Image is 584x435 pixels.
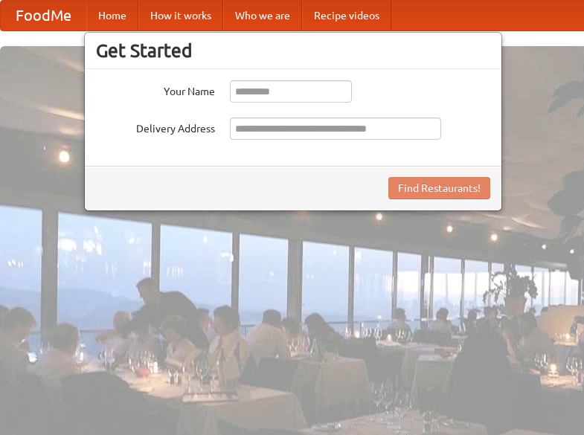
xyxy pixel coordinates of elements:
[1,1,86,30] a: FoodMe
[302,1,391,30] a: Recipe videos
[96,117,215,136] label: Delivery Address
[96,39,490,62] h3: Get Started
[138,1,223,30] a: How it works
[388,177,490,199] button: Find Restaurants!
[223,1,302,30] a: Who we are
[86,1,138,30] a: Home
[96,80,215,99] label: Your Name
